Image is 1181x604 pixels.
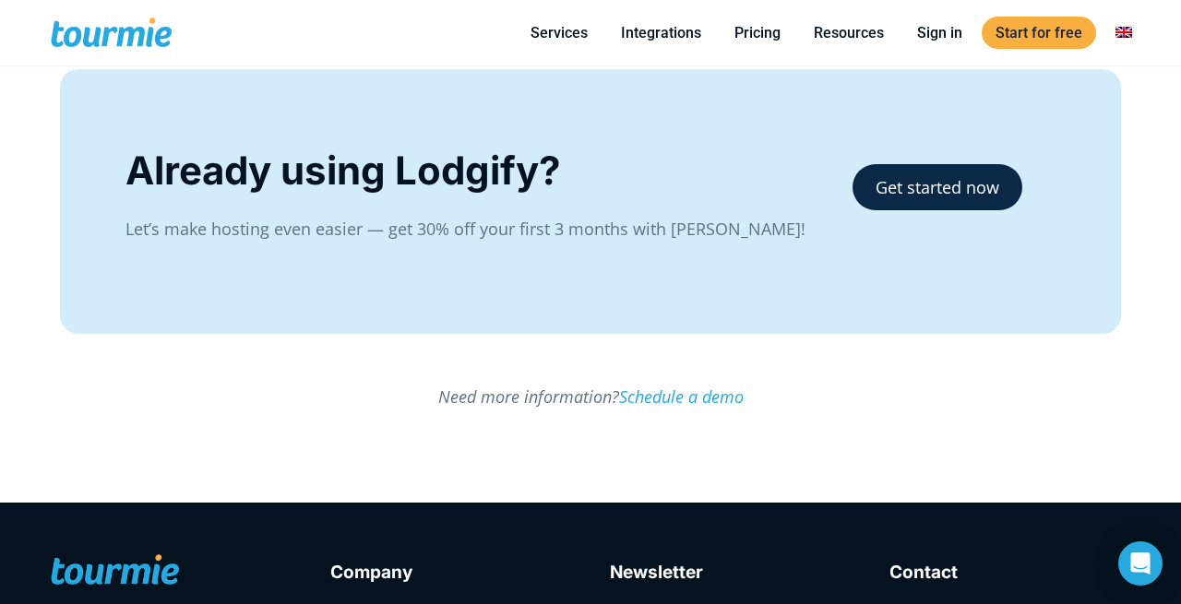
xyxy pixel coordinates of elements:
[800,21,898,44] a: Resources
[438,385,744,408] em: Need more information?
[853,164,1022,210] a: Get started now
[1102,21,1146,44] a: Switch to
[125,143,814,198] div: Already using Lodgify?
[982,17,1096,49] a: Start for free
[1118,541,1163,586] div: Open Intercom Messenger
[330,559,571,586] h3: Company
[889,559,1130,586] h3: Contact
[903,21,976,44] a: Sign in
[517,21,602,44] a: Services
[619,385,744,408] a: Schedule a demo
[721,21,794,44] a: Pricing
[125,217,814,242] p: Let’s make hosting even easier — get 30% off your first 3 months with [PERSON_NAME]!
[607,21,715,44] a: Integrations
[610,559,851,586] h3: Newsletter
